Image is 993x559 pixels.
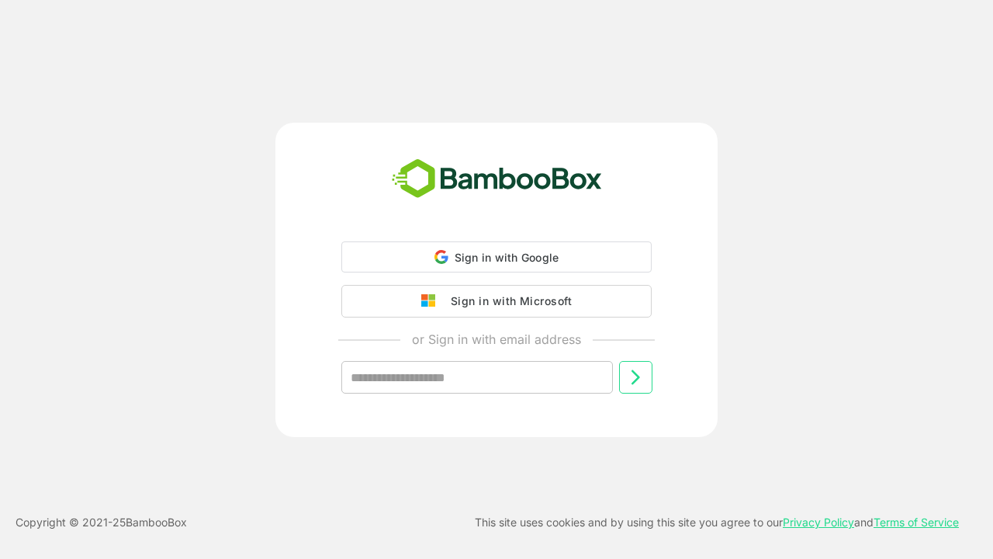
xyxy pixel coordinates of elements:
span: Sign in with Google [455,251,559,264]
div: Sign in with Microsoft [443,291,572,311]
p: Copyright © 2021- 25 BambooBox [16,513,187,532]
button: Sign in with Microsoft [341,285,652,318]
a: Terms of Service [874,516,959,529]
p: This site uses cookies and by using this site you agree to our and [475,513,959,532]
a: Privacy Policy [783,516,854,529]
p: or Sign in with email address [412,330,581,349]
div: Sign in with Google [341,241,652,273]
img: google [421,294,443,308]
img: bamboobox [383,154,611,205]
